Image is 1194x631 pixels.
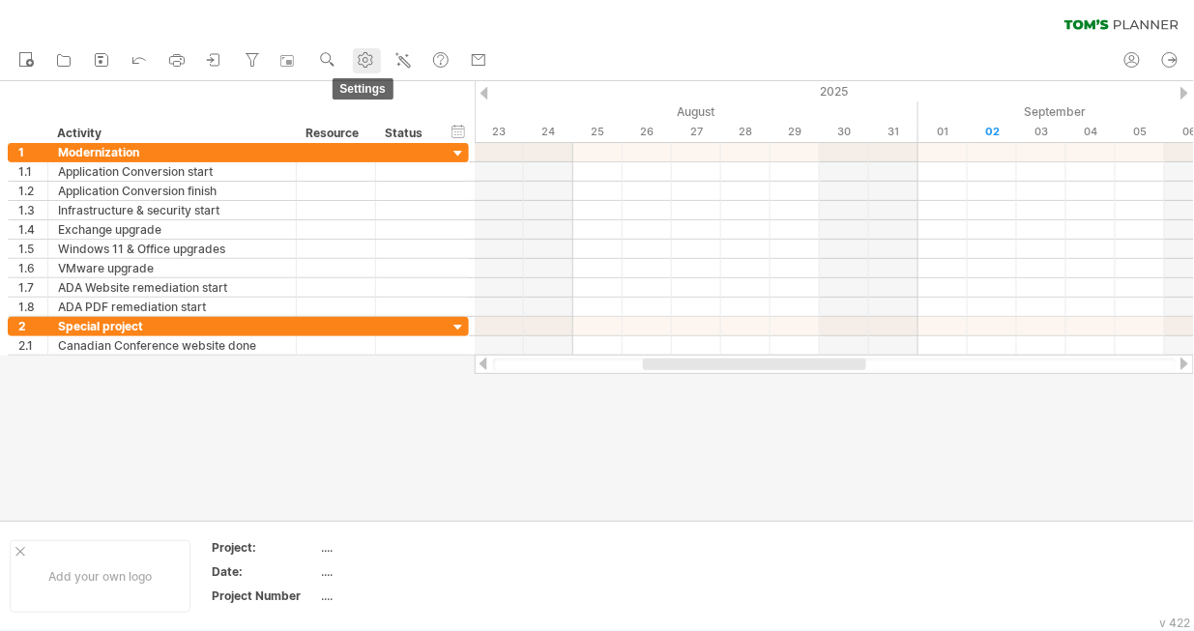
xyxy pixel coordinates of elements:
div: VMware upgrade [58,259,286,277]
div: ADA Website remediation start [58,278,286,297]
div: 1.3 [18,201,47,219]
div: 1.1 [18,162,47,181]
div: Monday, 1 September 2025 [918,122,968,142]
div: Friday, 29 August 2025 [771,122,820,142]
div: Monday, 25 August 2025 [573,122,623,142]
div: .... [322,539,484,556]
div: 2 [18,317,47,335]
div: 1.4 [18,220,47,239]
div: 1 [18,143,47,161]
div: .... [322,588,484,604]
div: 1.2 [18,182,47,200]
div: Infrastructure & security start [58,201,286,219]
span: settings [333,78,393,100]
div: 1.5 [18,240,47,258]
div: Wednesday, 3 September 2025 [1017,122,1066,142]
div: Canadian Conference website done [58,336,286,355]
div: .... [322,563,484,580]
div: Project: [212,539,318,556]
div: 1.8 [18,298,47,316]
div: Tuesday, 26 August 2025 [623,122,672,142]
div: Application Conversion start [58,162,286,181]
a: settings [353,48,381,73]
div: 1.6 [18,259,47,277]
div: ADA PDF remediation start [58,298,286,316]
div: Date: [212,563,318,580]
div: Thursday, 4 September 2025 [1066,122,1116,142]
div: v 422 [1160,616,1191,630]
div: Tuesday, 2 September 2025 [968,122,1017,142]
div: Exchange upgrade [58,220,286,239]
div: Activity [57,124,285,143]
div: Windows 11 & Office upgrades [58,240,286,258]
div: Project Number [212,588,318,604]
div: Add your own logo [10,540,190,613]
div: Status [385,124,427,143]
div: Wednesday, 27 August 2025 [672,122,721,142]
div: Sunday, 24 August 2025 [524,122,573,142]
div: 1.7 [18,278,47,297]
div: Saturday, 30 August 2025 [820,122,869,142]
div: 2.1 [18,336,47,355]
div: Modernization [58,143,286,161]
div: Sunday, 31 August 2025 [869,122,918,142]
div: Special project [58,317,286,335]
div: Thursday, 28 August 2025 [721,122,771,142]
div: Friday, 5 September 2025 [1116,122,1165,142]
div: Resource [306,124,364,143]
div: Application Conversion finish [58,182,286,200]
div: Saturday, 23 August 2025 [475,122,524,142]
